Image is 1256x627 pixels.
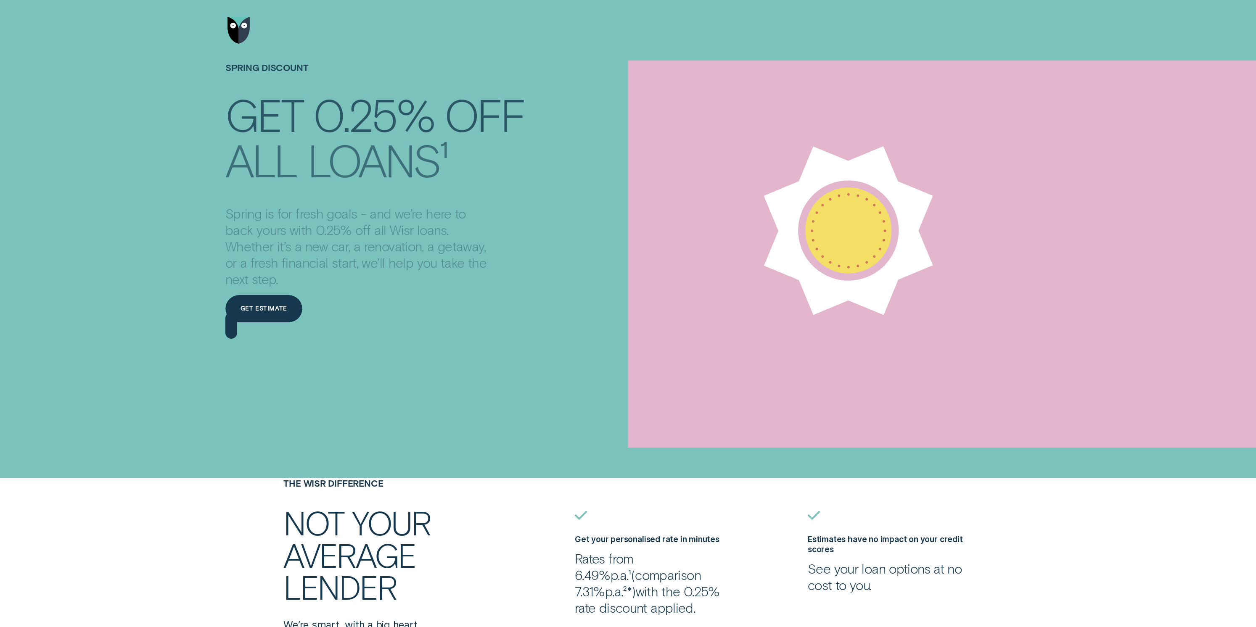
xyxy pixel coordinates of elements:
[225,139,297,181] div: all
[631,567,635,582] span: (
[611,567,629,582] span: Per Annum
[808,534,963,554] label: Estimates have no impact on your credit scores
[605,583,623,599] span: p.a.
[808,560,973,593] p: See your loan options at no cost to you.
[605,583,623,599] span: Per Annum
[283,506,483,603] h2: Not your average lender
[575,534,719,544] label: Get your personalised rate in minutes
[313,92,434,134] div: 0.25%
[307,139,448,181] div: loans¹
[611,567,629,582] span: p.a.
[227,17,250,44] img: Wisr
[225,295,302,322] a: Get estimate
[225,92,303,134] div: Get
[283,478,506,488] h4: THE WISR DIFFERENCE
[632,583,635,599] span: )
[444,92,524,134] div: off
[225,205,488,287] p: Spring is for fresh goals - and we’re here to back yours with 0.25% off all Wisr loans. Whether i...
[225,88,524,173] h4: Get 0.25% off all loans¹
[225,62,524,90] h1: SPRING DISCOUNT
[575,550,740,616] p: Rates from 6.49% ¹ comparison 7.31% ²* with the 0.25% rate discount applied.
